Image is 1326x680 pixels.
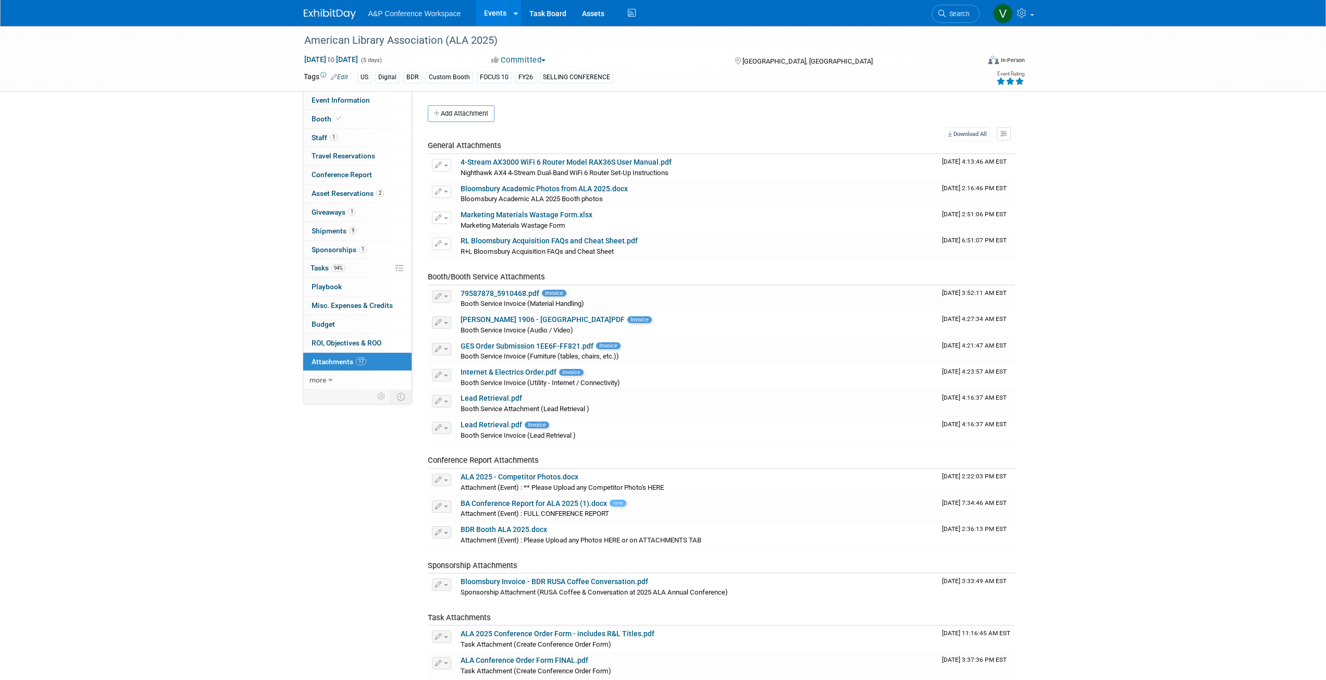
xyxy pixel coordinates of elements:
a: GES Order Submission 1EE6F-FF821.pdf [461,342,593,350]
span: Booth Service Attachment (Lead Retrieval ) [461,405,589,413]
span: 2 [376,189,384,197]
a: Misc. Expenses & Credits [303,296,412,315]
span: 1 [359,245,367,253]
div: SELLING CONFERENCE [540,72,613,83]
span: to [326,55,336,64]
a: ALA Conference Order Form FINAL.pdf [461,656,588,664]
a: Sponsorships1 [303,241,412,259]
a: Staff1 [303,129,412,147]
span: 1 [348,208,356,216]
a: 4-Stream AX3000 WiFi 6 Router Model RAX36S User Manual.pdf [461,158,672,166]
a: Bloomsbury Invoice - BDR RUSA Coffee Conversation.pdf [461,577,648,586]
a: BA Conference Report for ALA 2025 (1).docx [461,499,607,508]
a: ROI, Objectives & ROO [303,334,412,352]
a: ALA 2025 - Competitor Photos.docx [461,473,578,481]
span: Playbook [312,282,342,291]
span: Event Information [312,96,370,104]
span: Booth Service Invoice (Material Handling) [461,300,584,307]
i: Booth reservation complete [336,116,341,121]
div: FOCUS 10 [477,72,512,83]
div: US [357,72,371,83]
span: Task Attachments [428,613,491,622]
td: Personalize Event Tab Strip [373,390,391,403]
span: Upload Timestamp [942,577,1007,585]
span: Invoice [542,290,566,296]
a: Budget [303,315,412,333]
span: Booth Service Invoice (Lead Retrieval ) [461,431,576,439]
div: Event Format [918,54,1025,70]
a: Shipments9 [303,222,412,240]
td: Upload Timestamp [938,574,1015,600]
a: Booth [303,110,412,128]
span: Upload Timestamp [942,394,1007,401]
a: Lead Retrieval.pdf [461,421,522,429]
span: General Attachments [428,141,501,150]
a: Bloomsbury Academic Photos from ALA 2025.docx [461,184,628,193]
span: [DATE] [DATE] [304,55,358,64]
span: Shipments [312,227,357,235]
div: In-Person [1000,56,1025,64]
td: Upload Timestamp [938,154,1015,180]
td: Upload Timestamp [938,338,1015,364]
td: Upload Timestamp [938,233,1015,259]
div: FY26 [515,72,536,83]
span: Upload Timestamp [942,656,1007,663]
span: Upload Timestamp [942,184,1007,192]
span: Misc. Expenses & Credits [312,301,393,310]
span: Attachment (Event) : Please Upload any Photos HERE or on ATTACHMENTS TAB [461,536,701,544]
div: Digital [375,72,400,83]
span: Budget [312,320,335,328]
span: Travel Reservations [312,152,375,160]
span: Giveaways [312,208,356,216]
span: Upload Timestamp [942,368,1007,375]
span: Booth/Booth Service Attachments [428,272,545,281]
div: Event Rating [996,71,1024,77]
span: Invoice [559,369,584,376]
a: Lead Retrieval.pdf [461,394,522,402]
a: Conference Report [303,166,412,184]
span: Upload Timestamp [942,342,1007,349]
span: Upload Timestamp [942,525,1007,533]
td: Upload Timestamp [938,626,1015,652]
span: new [610,500,626,506]
a: Tasks94% [303,259,412,277]
span: Upload Timestamp [942,421,1007,428]
span: Asset Reservations [312,189,384,197]
td: Upload Timestamp [938,522,1015,548]
span: R+L Bloomsbury Acquisition FAQs and Cheat Sheet [461,248,614,255]
a: Download All [945,127,990,141]
span: 94% [331,264,345,272]
span: Booth Service Invoice (Utility - Internet / Connectivity) [461,379,620,387]
img: ExhibitDay [304,9,356,19]
span: Sponsorship Attachments [428,561,517,570]
span: Upload Timestamp [942,315,1007,323]
td: Upload Timestamp [938,312,1015,338]
a: Playbook [303,278,412,296]
span: [GEOGRAPHIC_DATA], [GEOGRAPHIC_DATA] [742,57,873,65]
a: Giveaways1 [303,203,412,221]
td: Toggle Event Tabs [390,390,412,403]
a: Edit [331,73,348,81]
button: Committed [488,55,550,66]
button: Add Attachment [428,105,494,122]
span: Bloomsbury Academic ALA 2025 Booth photos [461,195,603,203]
div: American Library Association (ALA 2025) [301,31,964,50]
span: Attachments [312,357,366,366]
span: Invoice [627,316,652,323]
span: Task Attachment (Create Conference Order Form) [461,640,611,648]
span: Attachment (Event) : ** Please Upload any Competitor Photo's HERE [461,484,664,491]
span: Invoice [525,422,549,428]
td: Upload Timestamp [938,181,1015,207]
span: Sponsorship Attachment (RUSA Coffee & Conversation at 2025 ALA Annual Conference) [461,588,728,596]
a: Search [932,5,980,23]
a: ALA 2025 Conference Order Form - includes R&L Titles.pdf [461,629,654,638]
span: 1 [330,133,338,141]
td: Upload Timestamp [938,364,1015,390]
span: Upload Timestamp [942,473,1007,480]
span: Upload Timestamp [942,211,1007,218]
div: BDR [403,72,422,83]
span: Staff [312,133,338,142]
td: Upload Timestamp [938,207,1015,233]
a: BDR Booth ALA 2025.docx [461,525,547,534]
span: Marketing Materials Wastage Form [461,221,565,229]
